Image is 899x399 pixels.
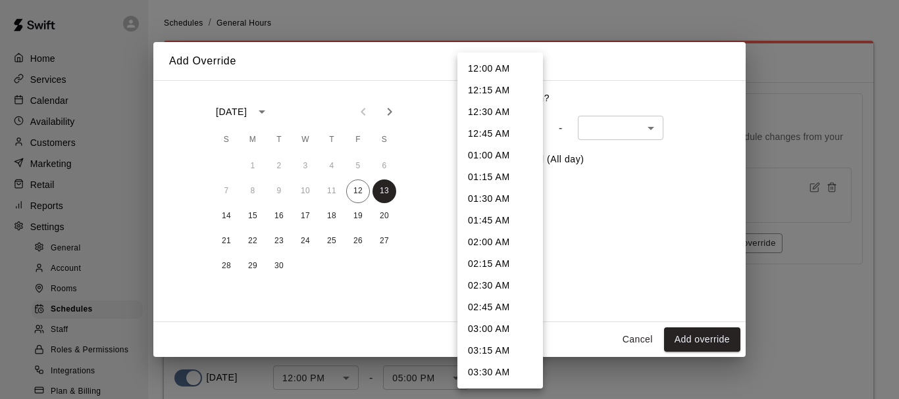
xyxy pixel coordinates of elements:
li: 02:00 AM [457,231,543,253]
li: 01:15 AM [457,166,543,188]
li: 12:00 AM [457,58,543,80]
li: 02:45 AM [457,296,543,318]
li: 02:30 AM [457,275,543,296]
li: 03:00 AM [457,318,543,340]
li: 01:30 AM [457,188,543,210]
li: 01:00 AM [457,145,543,166]
li: 03:15 AM [457,340,543,362]
li: 02:15 AM [457,253,543,275]
li: 01:45 AM [457,210,543,231]
li: 12:15 AM [457,80,543,101]
li: 12:30 AM [457,101,543,123]
li: 12:45 AM [457,123,543,145]
li: 03:30 AM [457,362,543,383]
